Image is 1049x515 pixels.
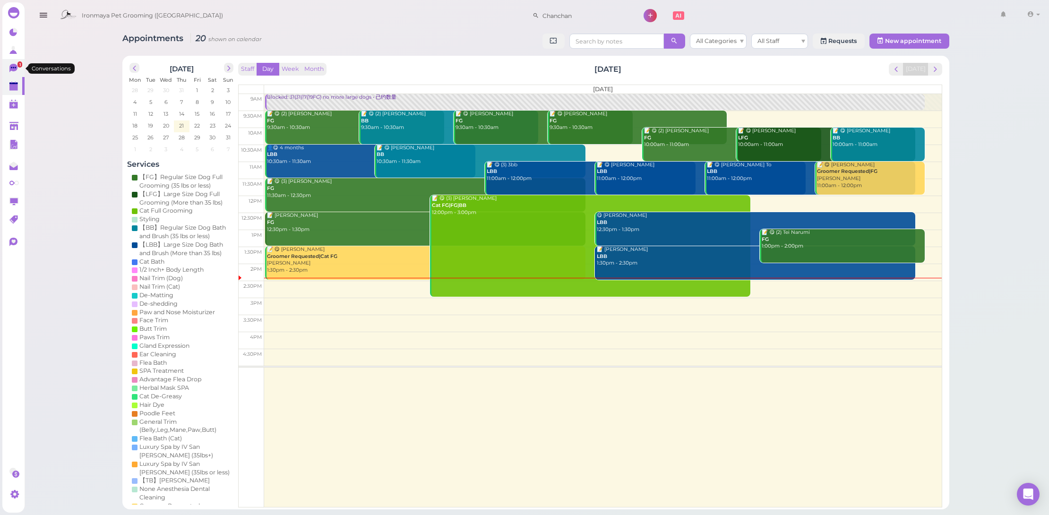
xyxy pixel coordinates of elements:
div: 📝 😋 (3) [PERSON_NAME] 11:30am - 12:30pm [266,178,585,199]
span: [DATE] [593,86,613,93]
span: 1:30pm [244,249,261,255]
span: 25 [131,133,138,142]
span: Sun [223,77,233,83]
span: Thu [177,77,186,83]
b: FG [455,118,462,124]
span: 10:30am [241,147,261,153]
div: Groomer Requested [139,502,200,510]
span: 7 [226,145,231,154]
div: 📝 😋 [PERSON_NAME] [PERSON_NAME] 1:30pm - 2:30pm [266,246,585,274]
span: 2pm [250,266,261,272]
div: Nail Trim (Cat) [139,283,180,291]
div: Advantage Flea Drop [139,375,201,384]
b: LBB [597,253,607,259]
b: BB [377,151,384,157]
div: 【BB】Regular Size Dog Bath and Brush (35 lbs or less) [139,223,231,240]
span: 3 [163,145,168,154]
span: 30 [162,86,170,94]
div: Flea Bath (Cat) [139,434,182,443]
span: 13 [163,110,169,118]
span: 27 [162,133,170,142]
b: BB [833,135,840,141]
input: Search by notes [569,34,664,49]
span: 1 [17,61,22,68]
span: 28 [177,133,185,142]
div: Herbal Mask SPA [139,384,189,392]
span: 5 [195,145,199,154]
b: LFG [738,135,748,141]
div: Nail Trim (Dog) [139,274,183,283]
div: 📝 😋 (3) [PERSON_NAME] 12:00pm - 3:00pm [431,195,750,216]
div: Butt Trim [139,325,167,333]
div: Conversations [28,63,75,74]
button: prev [129,63,139,73]
span: 4 [179,145,184,154]
button: [DATE] [903,63,928,76]
b: LBB [597,219,607,225]
span: 4:30pm [242,351,261,357]
span: 29 [193,133,201,142]
h4: Services [127,160,236,169]
div: Flea Bath [139,359,167,367]
b: FG [267,219,274,225]
span: All Categories [696,37,737,44]
span: 2 [210,86,215,94]
div: Cat De-Greasy [139,392,182,401]
input: Search customer [539,8,631,23]
div: Ear Cleaning [139,350,176,359]
span: 1pm [251,232,261,238]
b: FG [762,236,769,242]
div: Poodle Feet [139,409,175,418]
div: 📝 😋 (2) [PERSON_NAME] 9:30am - 10:30am [361,111,538,131]
i: 20 [190,33,262,43]
span: 24 [224,121,232,130]
span: 18 [131,121,138,130]
div: 【LBB】Large Size Dog Bath and Brush (More than 35 lbs) [139,240,231,257]
span: 9:30am [243,113,261,119]
b: LBB [487,168,497,174]
span: Tue [146,77,155,83]
span: 10 [224,98,232,106]
span: 4pm [249,334,261,340]
b: LBB [707,168,717,174]
span: 21 [178,121,185,130]
span: Sat [208,77,217,83]
span: 31 [178,86,185,94]
button: Day [257,63,279,76]
span: 11:30am [242,181,261,187]
div: De-Matting [139,291,173,300]
span: 15 [194,110,200,118]
span: 12:30pm [241,215,261,221]
div: 1/2 Inch+ Body Length [139,266,204,274]
div: 📝 😋 (2) Tei Narumi 1:00pm - 2:00pm [761,229,925,250]
a: Requests [813,34,865,49]
span: 17 [225,110,232,118]
a: 1 [2,59,25,77]
div: Cat Bath [139,257,164,266]
div: 【FG】Regular Size Dog Full Grooming (35 lbs or less) [139,173,231,190]
span: 8 [194,98,199,106]
span: 9am [250,96,261,102]
span: 6 [163,98,169,106]
span: 26 [146,133,155,142]
span: 2:30pm [243,283,261,289]
small: shown on calendar [208,36,262,43]
button: Month [301,63,327,76]
div: De-shedding [139,300,178,308]
div: Face Trim [139,316,168,325]
div: 📝 😋 [PERSON_NAME] 11:00am - 12:00pm [596,162,806,182]
div: Gland Expression [139,342,189,350]
div: 📝 😋 (2) [PERSON_NAME] 10:00am - 11:00am [644,128,821,148]
b: FG [267,185,274,191]
b: LBB [267,151,277,157]
b: FG [267,118,274,124]
span: 3pm [250,300,261,306]
h2: [DATE] [594,64,621,75]
b: FG [550,118,557,124]
span: 11 [132,110,138,118]
span: 28 [131,86,139,94]
div: SPA Treatment [139,367,184,375]
span: 10am [248,130,261,136]
div: Paws Trim [139,333,170,342]
div: 📝 😋 [PERSON_NAME] 10:00am - 11:00am [832,128,925,148]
